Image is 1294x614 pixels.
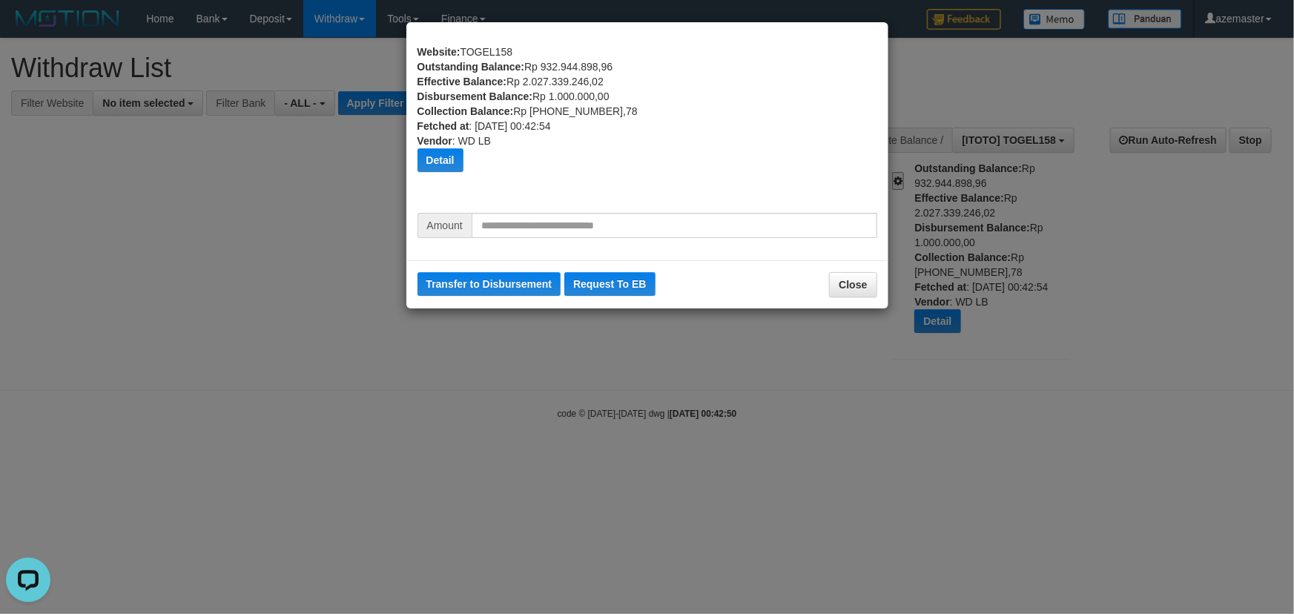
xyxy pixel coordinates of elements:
[417,76,507,88] b: Effective Balance:
[417,46,461,58] b: Website:
[417,90,533,102] b: Disbursement Balance:
[417,61,525,73] b: Outstanding Balance:
[417,120,469,132] b: Fetched at
[417,105,514,117] b: Collection Balance:
[417,44,877,213] div: TOGEL158 Rp 932.944.898,96 Rp 2.027.339.246,02 Rp 1.000.000,00 Rp [PHONE_NUMBER],78 : [DATE] 00:4...
[417,135,452,147] b: Vendor
[417,148,463,172] button: Detail
[6,6,50,50] button: Open LiveChat chat widget
[417,213,472,238] span: Amount
[417,272,561,296] button: Transfer to Disbursement
[564,272,656,296] button: Request To EB
[829,272,877,297] button: Close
